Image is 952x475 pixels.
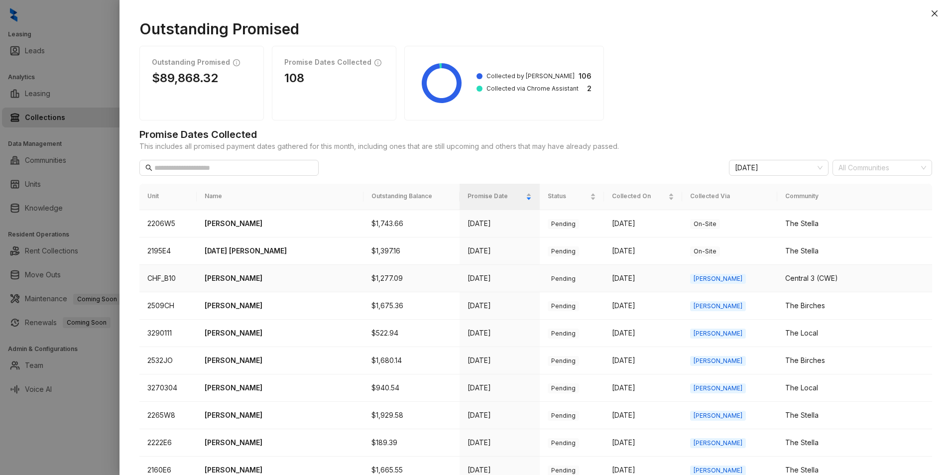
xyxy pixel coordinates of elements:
[139,128,932,140] h1: Promise Dates Collected
[205,410,356,421] p: [PERSON_NAME]
[197,184,363,210] th: Name
[284,58,371,67] h1: Promise Dates Collected
[785,245,924,256] div: The Stella
[139,347,197,374] td: 2532JO
[139,374,197,402] td: 3270304
[145,164,152,171] span: search
[929,7,941,19] button: Close
[139,429,197,457] td: 2222E6
[548,274,579,284] span: Pending
[486,84,579,93] span: Collected via Chrome Assistant
[363,237,460,265] td: $1,397.16
[548,192,588,201] span: Status
[785,218,924,229] div: The Stella
[460,374,540,402] td: [DATE]
[374,58,381,67] span: info-circle
[139,265,197,292] td: CHF_B10
[612,192,667,201] span: Collected On
[439,63,442,68] g: Collected via Chrome Assistant: 2
[139,402,197,429] td: 2265W8
[690,274,746,284] span: [PERSON_NAME]
[604,402,683,429] td: [DATE]
[690,356,746,366] span: [PERSON_NAME]
[604,210,683,237] td: [DATE]
[604,429,683,457] td: [DATE]
[205,437,356,448] p: [PERSON_NAME]
[460,347,540,374] td: [DATE]
[486,72,575,81] span: Collected by [PERSON_NAME]
[460,402,540,429] td: [DATE]
[460,320,540,347] td: [DATE]
[579,71,592,81] strong: 106
[152,71,251,85] h1: $89,868.32
[363,184,460,210] th: Outstanding Balance
[785,410,924,421] div: The Stella
[460,292,540,320] td: [DATE]
[548,411,579,421] span: Pending
[548,301,579,311] span: Pending
[139,210,197,237] td: 2206W5
[205,218,356,229] p: [PERSON_NAME]
[548,246,579,256] span: Pending
[139,184,197,210] th: Unit
[785,437,924,448] div: The Stella
[785,382,924,393] div: The Local
[690,438,746,448] span: [PERSON_NAME]
[690,301,746,311] span: [PERSON_NAME]
[690,383,746,393] span: [PERSON_NAME]
[548,329,579,339] span: Pending
[468,192,524,201] span: Promise Date
[139,141,932,152] span: This includes all promised payment dates gathered for this month, including ones that are still u...
[785,328,924,339] div: The Local
[785,300,924,311] div: The Birches
[205,245,356,256] p: [DATE] [PERSON_NAME]
[690,329,746,339] span: [PERSON_NAME]
[460,210,540,237] td: [DATE]
[548,383,579,393] span: Pending
[460,265,540,292] td: [DATE]
[363,402,460,429] td: $1,929.58
[548,356,579,366] span: Pending
[363,429,460,457] td: $189.39
[682,184,777,210] th: Collected Via
[604,265,683,292] td: [DATE]
[139,320,197,347] td: 3290111
[205,300,356,311] p: [PERSON_NAME]
[139,20,932,38] h1: Outstanding Promised
[785,273,924,284] div: Central 3 (CWE)
[363,210,460,237] td: $1,743.66
[604,347,683,374] td: [DATE]
[604,237,683,265] td: [DATE]
[363,265,460,292] td: $1,277.09
[205,355,356,366] p: [PERSON_NAME]
[363,374,460,402] td: $940.54
[284,71,384,85] h1: 108
[604,374,683,402] td: [DATE]
[205,382,356,393] p: [PERSON_NAME]
[785,355,924,366] div: The Birches
[690,219,720,229] span: On-Site
[735,160,823,175] span: September 2025
[205,273,356,284] p: [PERSON_NAME]
[363,347,460,374] td: $1,680.14
[363,320,460,347] td: $522.94
[604,184,683,210] th: Collected On
[205,328,356,339] p: [PERSON_NAME]
[548,438,579,448] span: Pending
[460,429,540,457] td: [DATE]
[604,292,683,320] td: [DATE]
[548,219,579,229] span: Pending
[931,9,939,17] span: close
[604,320,683,347] td: [DATE]
[139,237,197,265] td: 2195E4
[690,246,720,256] span: On-Site
[777,184,932,210] th: Community
[422,63,462,103] g: Collected by Kelsey: 106
[587,83,592,94] strong: 2
[460,237,540,265] td: [DATE]
[233,58,240,67] span: info-circle
[690,411,746,421] span: [PERSON_NAME]
[139,292,197,320] td: 2509CH
[363,292,460,320] td: $1,675.36
[540,184,604,210] th: Status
